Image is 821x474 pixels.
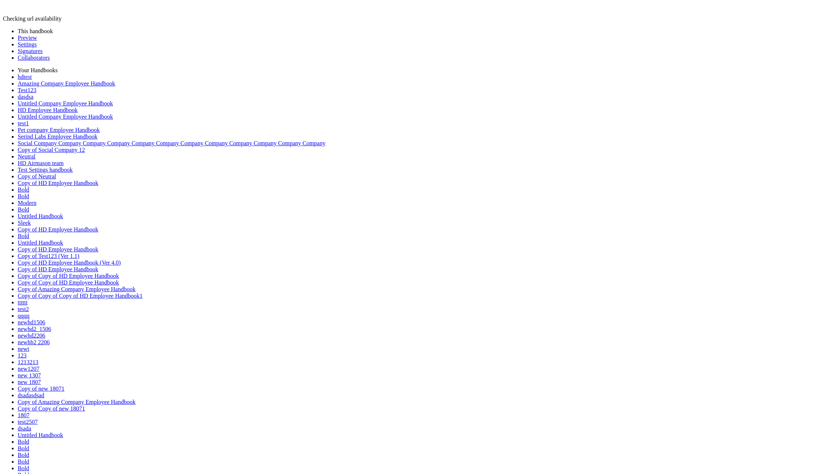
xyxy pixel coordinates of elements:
a: Copy of Copy of Copy of HD Employee Handbook1 [18,293,143,299]
a: Social Company Company Company Company Company Company Company Company Company Company Company Co... [18,140,326,146]
a: 123 [18,352,27,359]
a: Copy of new 18071 [18,386,65,392]
a: 1213213 [18,359,38,365]
a: new 1307 [18,372,41,379]
a: Copy of Copy of HD Employee Handbook [18,279,119,286]
a: newhb2 2206 [18,339,50,345]
a: Amazing Company Employee Handbook [18,80,115,87]
a: Untitled Handbook [18,240,63,246]
a: newhd2_1506 [18,326,51,332]
a: Bold [18,193,29,199]
a: dasdsa [18,94,34,100]
li: This handbook [18,28,818,35]
a: test2 [18,306,29,312]
a: new1207 [18,366,39,372]
a: Bold [18,465,29,471]
a: new 1807 [18,379,41,385]
a: Copy of Social Company 12 [18,147,85,153]
a: Preview [18,35,37,41]
a: Untitled Company Employee Handbook [18,100,113,107]
a: tttttt [18,299,28,306]
a: Copy of Neutral [18,173,56,180]
a: newhd1506 [18,319,45,325]
a: Copy of Copy of new 18071 [18,405,85,412]
a: Copy of HD Employee Handbook [18,266,98,272]
a: HD Airmason team [18,160,63,166]
a: Copy of Amazing Company Employee Handbook [18,286,136,292]
a: HD Employee Handbook [18,107,78,113]
a: Copy of Amazing Company Employee Handbook [18,399,136,405]
span: Checking url availability [3,15,62,22]
a: Untitled Handbook [18,432,63,438]
a: Copy of HD Employee Handbook (Ver 4.0) [18,259,121,266]
a: Sleek [18,220,31,226]
a: qqqq [18,313,30,319]
a: Untitled Company Employee Handbook [18,114,113,120]
a: 1807 [18,412,30,418]
a: Bold [18,459,29,465]
a: dsada [18,425,31,432]
a: test1 [18,120,29,126]
a: Copy of Copy of HD Employee Handbook [18,273,119,279]
a: Neutral [18,153,35,160]
a: Copy of HD Employee Handbook [18,226,98,233]
a: Bold [18,439,29,445]
a: Settings [18,41,37,48]
a: Collaborators [18,55,50,61]
a: Bold [18,445,29,452]
a: Pet company Employee Handbook [18,127,100,133]
a: Untitled Handbook [18,213,63,219]
a: Bold [18,187,29,193]
a: test2507 [18,419,38,425]
a: Copy of HD Employee Handbook [18,180,98,186]
a: Bold [18,452,29,458]
a: dsadasdsad [18,392,44,398]
a: Signatures [18,48,43,54]
a: Bold [18,206,29,213]
a: Bold [18,233,29,239]
a: Test123 [18,87,36,93]
a: Test Settings handbook [18,167,73,173]
a: Copy of HD Employee Handbook [18,246,98,252]
a: Modern [18,200,37,206]
a: newhd2206 [18,332,45,339]
a: newt [18,346,29,352]
a: Serind Labs Employee Handbook [18,133,97,140]
li: Your Handbooks [18,67,818,74]
a: Copy of Test123 (Ver 1.1) [18,253,79,259]
a: hdtest [18,74,32,80]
